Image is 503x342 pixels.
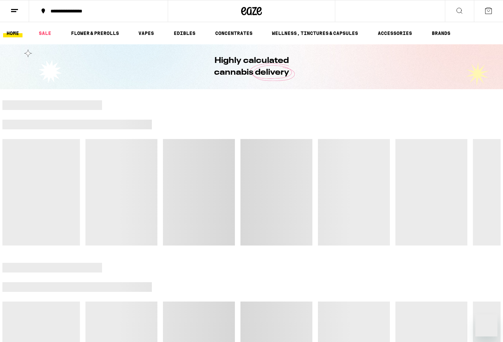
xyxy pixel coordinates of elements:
a: EDIBLES [170,29,199,37]
a: FLOWER & PREROLLS [67,29,122,37]
iframe: Button to launch messaging window [475,314,497,336]
a: ACCESSORIES [374,29,415,37]
a: WELLNESS, TINCTURES & CAPSULES [268,29,362,37]
a: VAPES [135,29,157,37]
a: HOME [3,29,22,37]
h1: Highly calculated cannabis delivery [194,55,309,78]
a: SALE [35,29,55,37]
a: CONCENTRATES [212,29,256,37]
a: BRANDS [428,29,454,37]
